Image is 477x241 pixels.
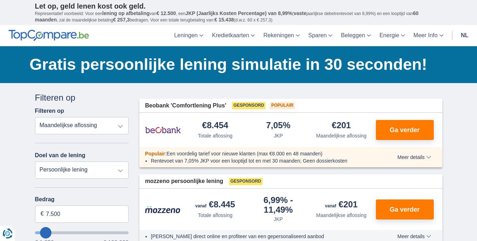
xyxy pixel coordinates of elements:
[151,233,371,240] li: [PERSON_NAME] direct online en profiteer van een gepersonaliseerd aanbod
[409,25,448,46] a: Meer Info
[208,25,259,46] a: Kredietkaarten
[151,157,371,164] li: Rentevoet van 7,05% JKP voor een looptijd tot en met 30 maanden; Geen dossierkosten
[457,25,473,46] a: nl
[170,25,208,46] a: Leningen
[156,10,176,16] span: € 12.500
[35,152,85,159] label: Doel van de lening
[198,212,233,219] div: Totale aflossing
[397,234,431,239] span: Meer details
[332,121,351,131] div: €201
[145,206,181,213] img: product.pl.alt Mozzeno
[35,92,129,104] div: Filteren op
[259,25,304,46] a: Rekeningen
[337,25,375,46] a: Beleggen
[139,150,377,157] div: :
[35,10,442,23] p: Representatief voorbeeld: Voor een van , een ( jaarlijkse debetrentevoet van 8,99%) en een loopti...
[113,17,130,23] span: € 257,3
[375,25,409,46] a: Energie
[397,155,431,160] span: Meer details
[41,210,44,218] span: €
[274,216,283,223] div: JKP
[316,212,367,219] div: Maandelijkse aflossing
[325,200,358,210] div: €201
[145,102,226,110] span: Beobank 'Comfortlening Plus'
[294,10,307,16] span: vaste
[392,233,436,239] button: Meer details
[35,10,419,23] span: 60 maanden
[30,53,442,76] h1: Gratis persoonlijke lening simulatie in 30 seconden!
[9,30,89,41] img: TopCompare
[198,132,233,139] div: Totale aflossing
[35,231,129,234] input: wantToBorrow
[195,200,235,210] div: €8.445
[389,127,419,133] span: Ga verder
[376,199,434,220] button: Ga verder
[316,132,367,139] div: Maandelijkse aflossing
[35,2,442,10] p: Let op, geld lenen kost ook geld.
[376,120,434,140] button: Ga verder
[229,178,263,185] span: Gesponsord
[202,121,228,131] div: €8.454
[145,177,223,185] span: mozzeno persoonlijke lening
[389,206,419,213] span: Ga verder
[35,196,129,203] label: Bedrag
[304,25,337,46] a: Sparen
[266,121,290,131] div: 7,05%
[102,10,149,16] span: lening op afbetaling
[392,154,436,160] button: Meer details
[214,17,234,23] span: € 15.438
[274,132,283,139] div: JKP
[250,196,307,214] div: 6,99%
[232,102,265,109] span: Gesponsord
[185,10,292,16] span: JKP (Jaarlijks Kosten Percentage) van 8,99%
[35,108,64,114] label: Filteren op
[270,102,295,109] span: Populair
[145,151,165,156] span: Populair
[145,121,181,139] img: product.pl.alt Beobank
[167,151,323,156] span: Een voordelig tarief voor nieuwe klanten (max €8.000 en 48 maanden)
